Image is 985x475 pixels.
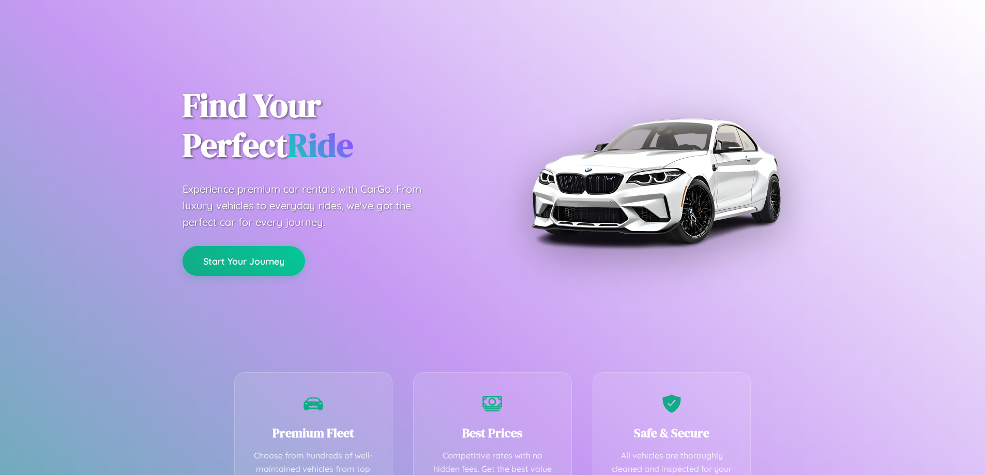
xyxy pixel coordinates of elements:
[609,424,735,441] h3: Safe & Secure
[183,246,305,276] button: Start Your Journey
[429,424,556,441] h3: Best Prices
[183,181,441,231] p: Experience premium car rentals with CarGo. From luxury vehicles to everyday rides, we've got the ...
[183,86,477,165] h1: Find Your Perfect
[250,424,377,441] h3: Premium Fleet
[287,122,353,167] span: Ride
[526,52,785,310] img: Premium BMW car rental vehicle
